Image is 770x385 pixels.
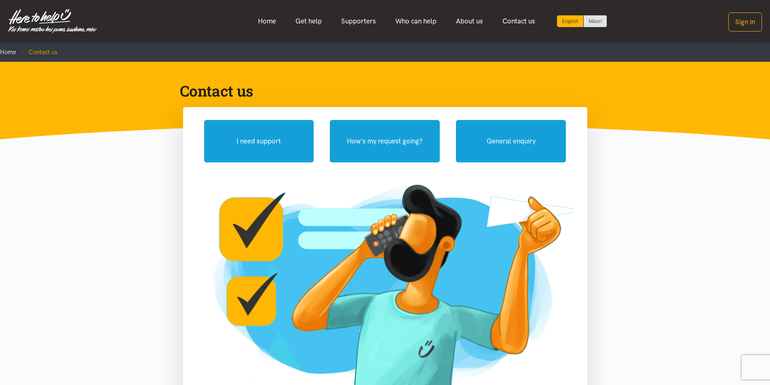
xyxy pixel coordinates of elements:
button: I need support [204,120,314,162]
a: Supporters [331,13,386,30]
button: How's my request going? [330,120,440,162]
button: Sign in [728,13,762,32]
a: Who can help [386,13,446,30]
h1: Contact us [180,81,578,101]
div: Current language [557,15,584,27]
a: Home [248,13,286,30]
img: Home [8,9,97,33]
a: Switch to Te Reo Māori [584,15,607,27]
a: Contact us [493,13,545,30]
a: Get help [286,13,331,30]
a: About us [446,13,493,30]
li: Contact us [16,47,57,57]
button: General enquiry [456,120,566,162]
div: Language toggle [557,15,607,27]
